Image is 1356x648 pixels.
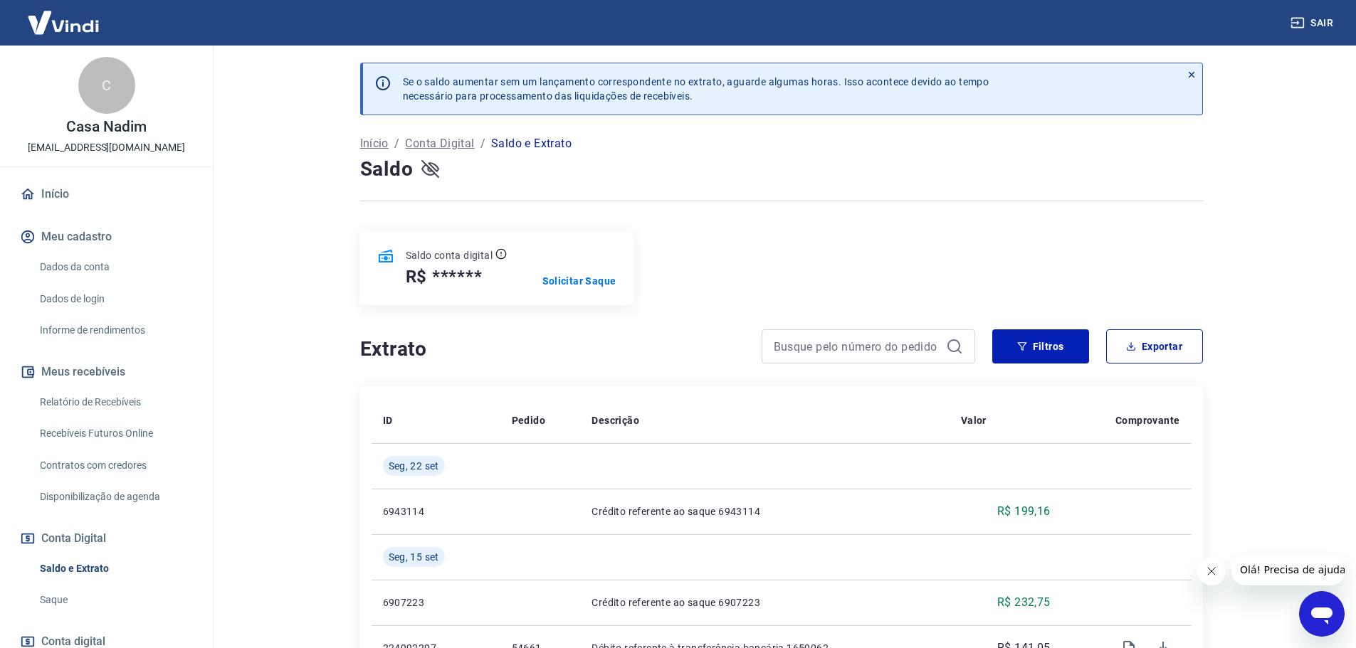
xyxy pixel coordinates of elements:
[34,285,196,314] a: Dados de login
[17,221,196,253] button: Meu cadastro
[17,179,196,210] a: Início
[1106,329,1203,363] button: Exportar
[66,119,147,134] p: Casa Nadim
[1197,557,1226,585] iframe: Fechar mensagem
[592,595,937,610] p: Crédito referente ao saque 6907223
[1231,554,1345,585] iframe: Mensagem da empresa
[34,554,196,583] a: Saldo e Extrato
[394,135,399,152] p: /
[34,253,196,282] a: Dados da conta
[389,459,439,473] span: Seg, 22 set
[592,504,937,519] p: Crédito referente ao saque 6943114
[34,451,196,480] a: Contratos com credores
[9,10,120,21] span: Olá! Precisa de ajuda?
[34,585,196,615] a: Saque
[961,413,987,427] p: Valor
[34,419,196,448] a: Recebíveis Futuros Online
[17,356,196,388] button: Meus recebíveis
[17,523,196,554] button: Conta Digital
[360,135,389,152] a: Início
[360,335,745,363] h4: Extrato
[992,329,1089,363] button: Filtros
[405,135,474,152] a: Conta Digital
[997,594,1051,611] p: R$ 232,75
[480,135,485,152] p: /
[774,336,940,357] input: Busque pelo número do pedido
[406,248,493,262] p: Saldo conta digital
[360,155,414,184] h4: Saldo
[389,550,439,564] span: Seg, 15 set
[383,504,489,519] p: 6943114
[383,595,489,610] p: 6907223
[491,135,572,152] p: Saldo e Extrato
[1115,413,1179,427] p: Comprovante
[17,1,110,44] img: Vindi
[78,57,135,114] div: C
[1288,10,1339,36] button: Sair
[34,482,196,511] a: Disponibilização de agenda
[403,75,989,103] p: Se o saldo aumentar sem um lançamento correspondente no extrato, aguarde algumas horas. Isso acon...
[997,503,1051,520] p: R$ 199,16
[383,413,393,427] p: ID
[1299,591,1345,637] iframe: Botão para abrir a janela de mensagens
[34,388,196,417] a: Relatório de Recebíveis
[512,413,545,427] p: Pedido
[592,413,639,427] p: Descrição
[28,140,185,155] p: [EMAIL_ADDRESS][DOMAIN_NAME]
[34,316,196,345] a: Informe de rendimentos
[542,274,616,288] a: Solicitar Saque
